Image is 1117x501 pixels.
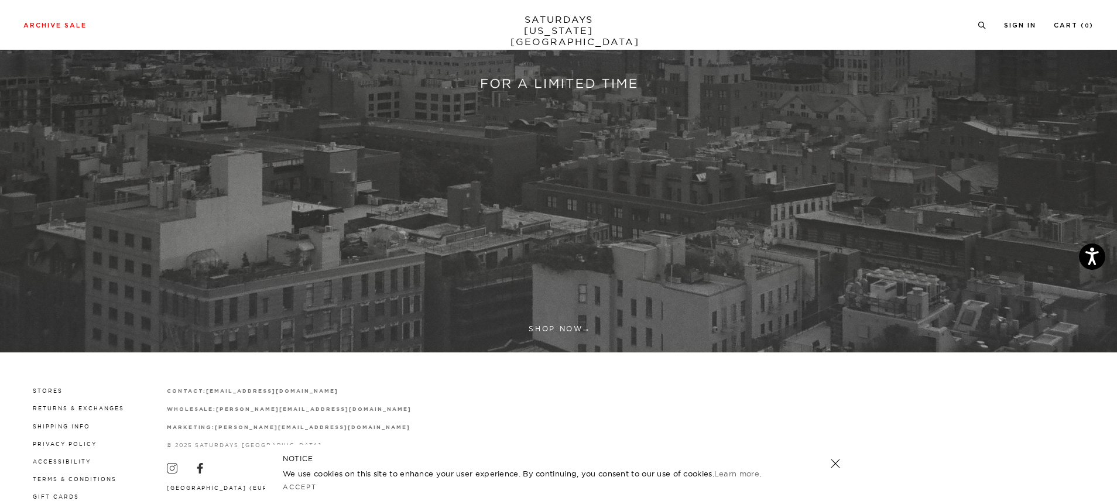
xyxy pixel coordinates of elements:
[167,483,287,492] button: [GEOGRAPHIC_DATA] (EUR €)
[167,389,207,394] strong: contact:
[206,389,338,394] strong: [EMAIL_ADDRESS][DOMAIN_NAME]
[510,14,607,47] a: SATURDAYS[US_STATE][GEOGRAPHIC_DATA]
[216,406,411,412] a: [PERSON_NAME][EMAIL_ADDRESS][DOMAIN_NAME]
[283,483,317,491] a: Accept
[33,493,79,500] a: Gift Cards
[215,425,410,430] strong: [PERSON_NAME][EMAIL_ADDRESS][DOMAIN_NAME]
[167,407,217,412] strong: wholesale:
[215,424,410,430] a: [PERSON_NAME][EMAIL_ADDRESS][DOMAIN_NAME]
[216,407,411,412] strong: [PERSON_NAME][EMAIL_ADDRESS][DOMAIN_NAME]
[714,469,759,478] a: Learn more
[33,387,63,394] a: Stores
[33,441,97,447] a: Privacy Policy
[33,405,124,411] a: Returns & Exchanges
[1085,23,1089,29] small: 0
[23,22,87,29] a: Archive Sale
[1004,22,1036,29] a: Sign In
[206,387,338,394] a: [EMAIL_ADDRESS][DOMAIN_NAME]
[33,476,117,482] a: Terms & Conditions
[167,441,412,449] p: © 2025 Saturdays [GEOGRAPHIC_DATA]
[1054,22,1094,29] a: Cart (0)
[167,425,215,430] strong: marketing:
[33,423,90,430] a: Shipping Info
[283,468,793,479] p: We use cookies on this site to enhance your user experience. By continuing, you consent to our us...
[283,454,834,464] h5: NOTICE
[33,458,91,465] a: Accessibility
